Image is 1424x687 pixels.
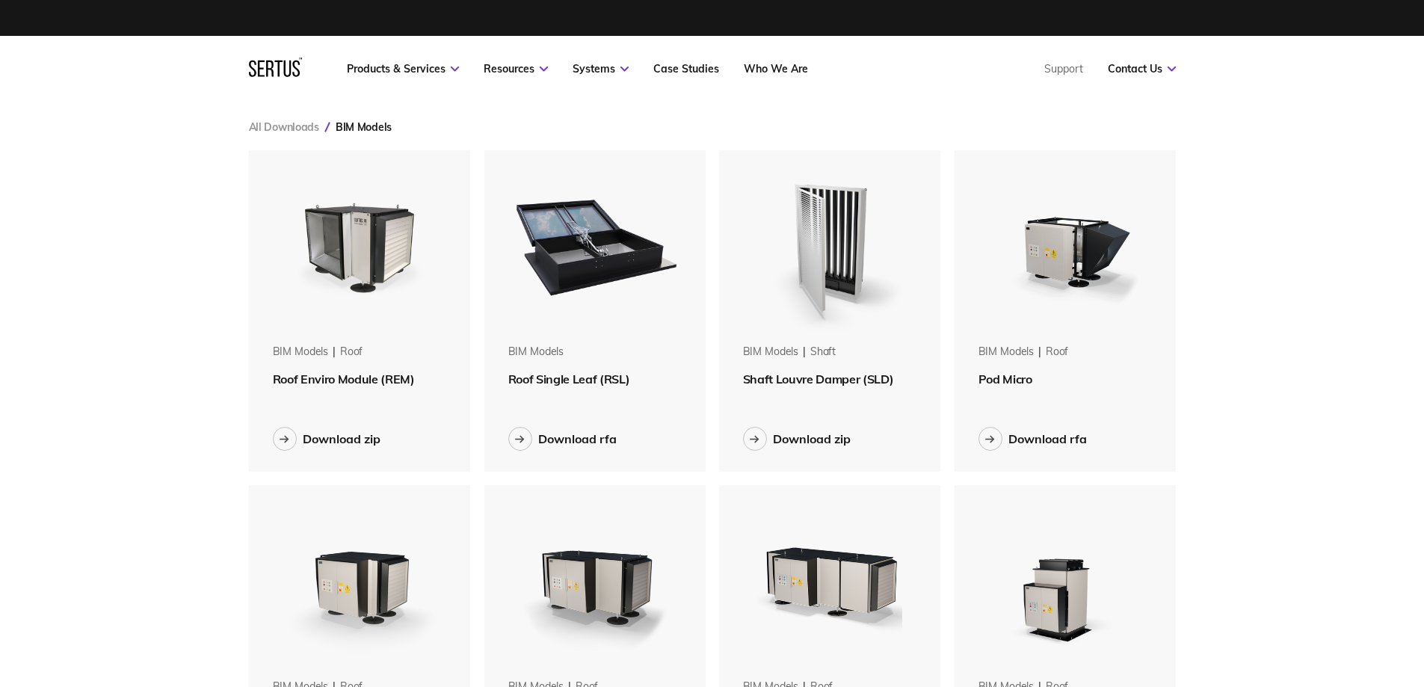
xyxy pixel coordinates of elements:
div: Download zip [303,431,380,446]
span: Pod Micro [978,372,1032,386]
a: All Downloads [249,120,319,134]
a: Support [1044,62,1083,76]
div: BIM Models [978,345,1035,360]
button: Download rfa [978,427,1087,451]
a: Systems [573,62,629,76]
a: Who We Are [744,62,808,76]
div: Download rfa [1008,431,1087,446]
a: Resources [484,62,548,76]
div: roof [340,345,363,360]
span: Roof Single Leaf (RSL) [508,372,630,386]
button: Download zip [743,427,851,451]
a: Case Studies [653,62,719,76]
div: Download zip [773,431,851,446]
div: BIM Models [508,345,564,360]
a: Products & Services [347,62,459,76]
button: Download zip [273,427,380,451]
div: BIM Models [273,345,329,360]
span: Shaft Louvre Damper (SLD) [743,372,894,386]
a: Contact Us [1108,62,1176,76]
iframe: Chat Widget [1155,514,1424,687]
span: Roof Enviro Module (REM) [273,372,415,386]
div: shaft [810,345,836,360]
div: BIM Models [743,345,799,360]
div: Download rfa [538,431,617,446]
div: roof [1046,345,1068,360]
button: Download rfa [508,427,617,451]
